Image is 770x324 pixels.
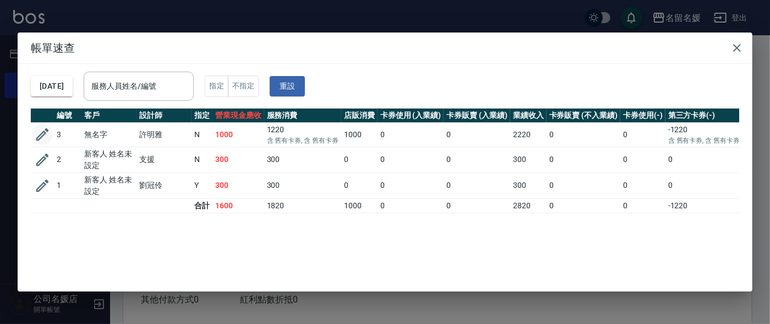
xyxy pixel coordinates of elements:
td: 300 [212,147,264,172]
td: 0 [444,122,510,147]
th: 指定 [192,109,212,123]
td: 0 [378,147,444,172]
th: 編號 [54,109,81,123]
th: 卡券販賣 (不入業績) [547,109,620,123]
td: 300 [510,147,547,172]
button: 重設 [270,76,305,96]
td: 0 [665,147,742,172]
p: 含 舊有卡券, 含 舊有卡券 [668,136,740,145]
td: 1 [54,172,81,198]
th: 店販消費 [341,109,378,123]
td: 0 [444,172,510,198]
td: 合計 [192,198,212,213]
td: 2 [54,147,81,172]
td: 新客人 姓名未設定 [81,172,136,198]
td: 0 [547,147,620,172]
td: 1220 [264,122,341,147]
td: Y [192,172,212,198]
td: 劉冠伶 [136,172,192,198]
th: 卡券使用 (入業績) [378,109,444,123]
td: 300 [264,147,341,172]
td: 0 [341,172,378,198]
td: -1220 [665,122,742,147]
td: 3 [54,122,81,147]
td: 0 [620,147,665,172]
th: 設計師 [136,109,192,123]
td: 0 [547,172,620,198]
th: 服務消費 [264,109,341,123]
th: 卡券使用(-) [620,109,665,123]
button: [DATE] [31,76,73,96]
td: 0 [444,147,510,172]
td: 0 [547,198,620,213]
td: 0 [341,147,378,172]
td: 1000 [212,122,264,147]
td: 0 [378,122,444,147]
td: 0 [620,122,665,147]
td: 1000 [341,198,378,213]
td: -1220 [665,198,742,213]
p: 含 舊有卡券, 含 舊有卡券 [267,136,338,145]
button: 不指定 [228,75,259,97]
td: 許明雅 [136,122,192,147]
td: 0 [620,198,665,213]
td: 0 [378,198,444,213]
th: 客戶 [81,109,136,123]
th: 營業現金應收 [212,109,264,123]
td: 0 [665,172,742,198]
td: 新客人 姓名未設定 [81,147,136,172]
td: 1820 [264,198,341,213]
button: 指定 [205,75,228,97]
td: 0 [620,172,665,198]
th: 第三方卡券(-) [665,109,742,123]
td: 0 [444,198,510,213]
td: 2220 [510,122,547,147]
td: 2820 [510,198,547,213]
td: 300 [510,172,547,198]
td: N [192,147,212,172]
td: 支援 [136,147,192,172]
th: 業績收入 [510,109,547,123]
td: 無名字 [81,122,136,147]
td: 300 [212,172,264,198]
th: 卡券販賣 (入業績) [444,109,510,123]
td: 0 [547,122,620,147]
td: 1000 [341,122,378,147]
td: 300 [264,172,341,198]
td: 1600 [212,198,264,213]
td: 0 [378,172,444,198]
h2: 帳單速查 [18,33,752,63]
td: N [192,122,212,147]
